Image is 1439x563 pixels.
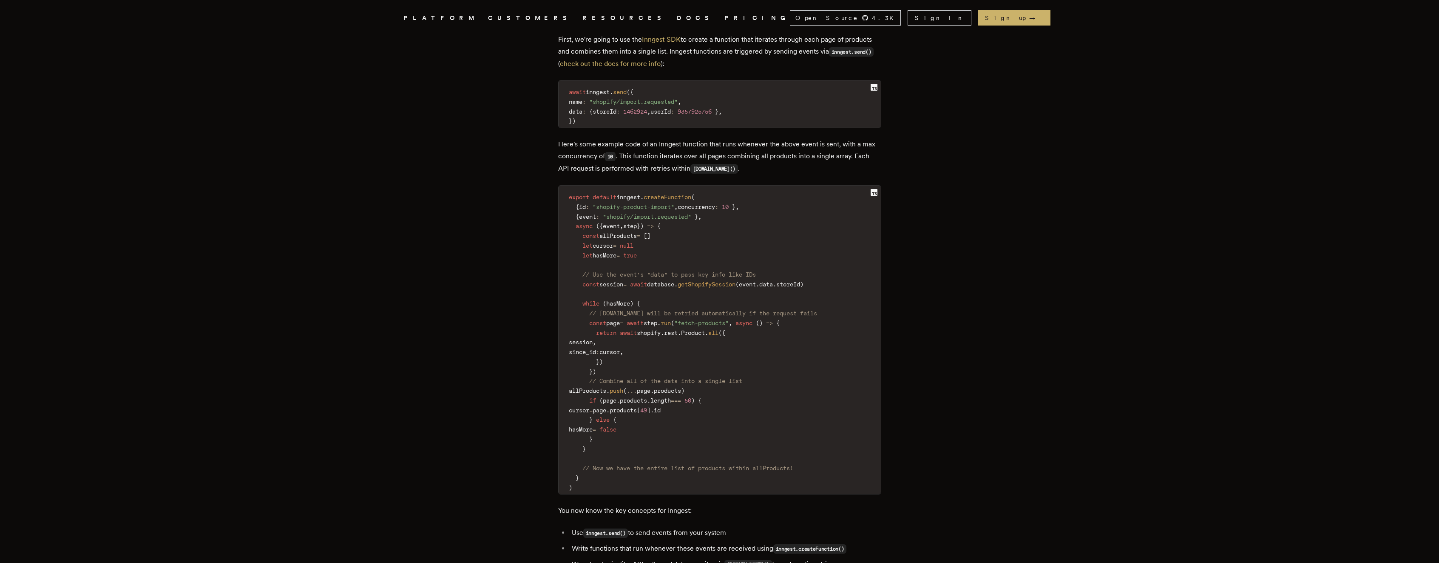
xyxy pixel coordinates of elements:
[722,329,725,336] span: {
[627,387,637,394] span: ...
[623,281,627,288] span: =
[661,320,671,326] span: run
[661,329,664,336] span: .
[718,108,722,115] span: ,
[596,416,610,423] span: else
[593,242,613,249] span: cursor
[644,194,691,200] span: createFunction
[582,446,586,452] span: }
[589,377,742,384] span: // Combine all of the data into a single list
[872,14,899,22] span: 4.3 K
[596,329,616,336] span: return
[558,34,881,70] p: First, we're going to use the to create a function that iterates through each page of products an...
[739,281,756,288] span: event
[640,223,644,229] span: )
[569,98,582,105] span: name
[610,387,623,394] span: push
[664,329,678,336] span: rest
[582,271,756,278] span: // Use the event's "data" to pass key info like IDs
[657,320,661,326] span: .
[637,407,640,414] span: [
[776,281,800,288] span: storeId
[647,223,654,229] span: =>
[718,329,722,336] span: (
[403,13,478,23] button: PLATFORM
[684,397,691,404] span: 50
[620,320,623,326] span: =
[606,387,610,394] span: .
[722,203,729,210] span: 10
[647,232,650,239] span: ]
[644,232,647,239] span: [
[569,108,582,115] span: data
[671,320,674,326] span: (
[586,203,589,210] span: :
[637,300,640,307] span: {
[671,397,681,404] span: ===
[640,194,644,200] span: .
[596,358,599,365] span: }
[978,10,1050,26] a: Sign up
[576,213,579,220] span: {
[637,223,640,229] span: }
[756,320,759,326] span: (
[759,320,763,326] span: )
[613,416,616,423] span: {
[593,368,596,375] span: )
[674,320,729,326] span: "fetch-products"
[705,329,708,336] span: .
[715,203,718,210] span: :
[569,484,572,491] span: )
[593,252,616,259] span: hasMore
[674,203,678,210] span: ,
[603,300,606,307] span: (
[620,242,633,249] span: null
[582,232,599,239] span: const
[582,13,667,23] span: RESOURCES
[630,300,633,307] span: )
[671,108,674,115] span: :
[593,407,606,414] span: page
[603,397,616,404] span: page
[613,242,616,249] span: =
[569,339,593,346] span: session
[650,108,671,115] span: userId
[678,203,715,210] span: concurrency
[576,474,579,481] span: }
[637,329,661,336] span: shopify
[724,13,790,23] a: PRICING
[606,320,620,326] span: page
[586,89,610,95] span: inngest
[678,281,735,288] span: getShopifySession
[599,426,616,433] span: false
[620,223,623,229] span: ,
[606,407,610,414] span: .
[759,281,773,288] span: data
[558,505,881,517] p: You now know the key concepts for Inngest:
[599,397,603,404] span: (
[610,89,613,95] span: .
[627,89,630,95] span: (
[593,426,596,433] span: =
[569,543,881,555] li: Write functions that run whenever these events are received using
[695,213,698,220] span: }
[605,152,616,161] code: 10
[583,529,628,538] code: inngest.send()
[596,349,599,355] span: :
[681,329,705,336] span: Product
[620,349,623,355] span: ,
[735,320,752,326] span: async
[766,320,773,326] span: =>
[729,320,732,326] span: ,
[642,35,681,43] a: Inngest SDK
[603,223,620,229] span: event
[616,252,620,259] span: =
[579,203,586,210] span: id
[616,108,620,115] span: :
[657,223,661,229] span: {
[616,397,620,404] span: .
[773,544,847,554] code: inngest.createFunction()
[589,407,593,414] span: =
[560,60,661,68] a: check out the docs for more info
